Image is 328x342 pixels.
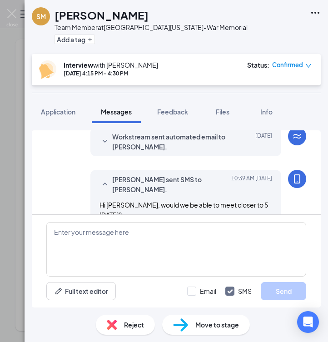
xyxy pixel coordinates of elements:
span: down [305,63,312,69]
div: Status : [247,60,269,69]
svg: Ellipses [310,7,321,18]
div: SM [36,12,46,21]
div: Team Member at [GEOGRAPHIC_DATA][US_STATE]-War Memorial [55,23,248,32]
svg: SmallChevronUp [99,179,110,190]
button: Full text editorPen [46,282,116,300]
span: [PERSON_NAME] sent SMS to [PERSON_NAME]. [112,174,231,194]
span: Reject [124,320,144,330]
span: [DATE] [255,132,272,152]
span: Messages [101,108,132,116]
div: with [PERSON_NAME] [64,60,158,69]
button: Send [261,282,306,300]
span: Feedback [157,108,188,116]
button: PlusAdd a tag [55,35,95,44]
span: Info [260,108,273,116]
span: Files [216,108,229,116]
h1: [PERSON_NAME] [55,7,149,23]
svg: SmallChevronDown [99,136,110,147]
svg: MobileSms [292,173,303,184]
span: Application [41,108,75,116]
svg: Pen [54,287,63,296]
div: Open Intercom Messenger [297,311,319,333]
svg: Plus [87,37,93,42]
span: Hi [PERSON_NAME], would we be able to meet closer to 5 [DATE]? [99,201,268,219]
span: Move to stage [195,320,239,330]
b: Interview [64,61,93,69]
span: [DATE] 10:39 AM [231,174,272,194]
div: [DATE] 4:15 PM - 4:30 PM [64,69,158,77]
span: Workstream sent automated email to [PERSON_NAME]. [112,132,231,152]
svg: WorkstreamLogo [292,131,303,142]
span: Confirmed [272,60,303,69]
